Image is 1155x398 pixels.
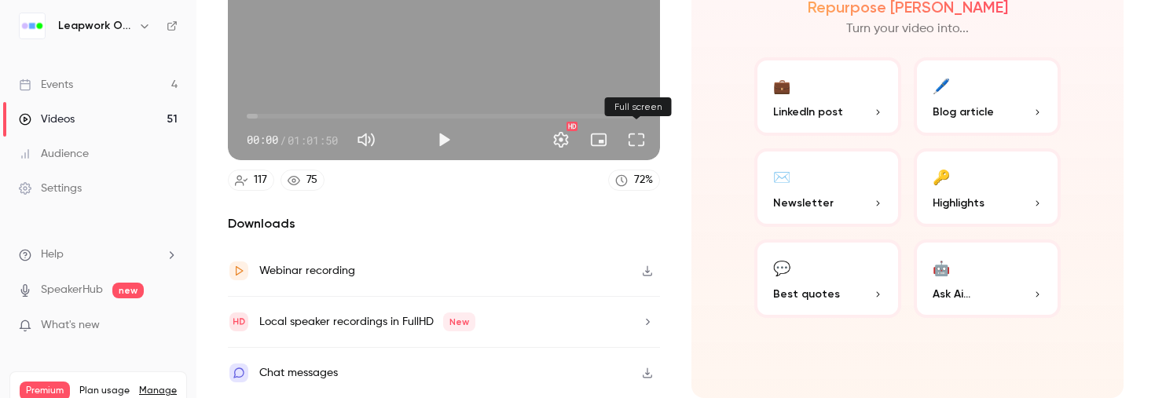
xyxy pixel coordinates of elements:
div: 00:00 [247,132,338,148]
h6: Leapwork Online Event [58,18,132,34]
div: Local speaker recordings in FullHD [259,312,475,331]
img: Leapwork Online Event [20,13,45,38]
div: 75 [306,172,317,188]
a: 117 [228,170,274,191]
div: 117 [254,172,267,188]
a: SpeakerHub [41,282,103,298]
div: Events [19,77,73,93]
span: Best quotes [773,286,840,302]
li: help-dropdown-opener [19,246,178,263]
span: Ask Ai... [933,286,970,302]
button: Settings [545,124,577,155]
div: 🔑 [933,164,950,188]
span: Newsletter [773,195,834,211]
span: Plan usage [79,385,130,397]
button: Play [428,124,460,155]
button: 🖊️Blog article [914,57,1061,136]
h2: Downloads [228,214,660,233]
a: 75 [280,170,324,191]
a: Manage [139,385,177,397]
span: new [112,283,144,298]
span: / [280,132,286,148]
button: ✉️Newsletter [754,148,901,227]
button: 🔑Highlights [914,148,1061,227]
div: Webinar recording [259,261,355,280]
span: New [443,312,475,331]
div: Settings [19,181,82,196]
div: Chat messages [259,363,338,382]
span: Highlights [933,195,984,211]
button: 💬Best quotes [754,239,901,318]
button: Full screen [621,124,652,155]
div: 💬 [773,255,790,279]
div: 🤖 [933,255,950,279]
div: HD [566,122,577,131]
span: LinkedIn post [773,104,843,120]
div: 💼 [773,73,790,97]
span: What's new [41,317,100,334]
div: 72 % [634,172,653,188]
a: 72% [608,170,660,191]
div: Videos [19,111,75,127]
p: Turn your video into... [846,20,969,38]
div: Audience [19,146,89,162]
span: 01:01:50 [288,132,338,148]
iframe: Noticeable Trigger [159,319,178,333]
span: 00:00 [247,132,278,148]
div: Full screen [605,97,672,116]
button: 💼LinkedIn post [754,57,901,136]
button: Mute [350,124,382,155]
div: 🖊️ [933,73,950,97]
div: ✉️ [773,164,790,188]
span: Blog article [933,104,994,120]
span: Help [41,246,64,263]
button: 🤖Ask Ai... [914,239,1061,318]
button: Turn on miniplayer [583,124,614,155]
